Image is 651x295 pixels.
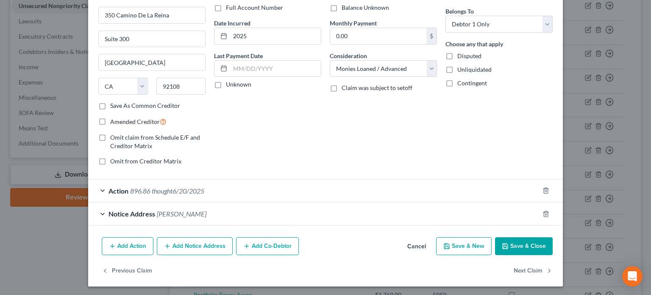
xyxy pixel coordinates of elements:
input: Enter zip... [156,78,206,95]
div: Open Intercom Messenger [622,266,643,287]
span: Notice Address [108,210,155,218]
label: Monthly Payment [330,19,377,28]
span: Belongs To [445,8,474,15]
button: Save & Close [495,237,553,255]
span: Unliquidated [457,66,492,73]
span: Contingent [457,79,487,87]
label: Unknown [226,80,251,89]
button: Previous Claim [102,262,152,280]
input: MM/DD/YYYY [230,61,321,77]
label: Balance Unknown [342,3,389,12]
button: Next Claim [514,262,553,280]
label: Full Account Number [226,3,283,12]
div: $ [426,28,437,44]
span: Disputed [457,52,481,59]
span: Omit from Creditor Matrix [110,157,181,165]
input: Enter address... [99,7,205,23]
button: Save & New [436,237,492,255]
label: Save As Common Creditor [110,101,180,110]
label: Consideration [330,51,367,60]
span: Omit claim from Schedule E/F and Creditor Matrix [110,134,200,149]
label: Date Incurred [214,19,250,28]
span: 896.86 thought6/20/2025 [130,187,204,195]
label: Last Payment Date [214,51,263,60]
span: Action [108,187,128,195]
input: 0.00 [330,28,426,44]
span: Claim was subject to setoff [342,84,412,91]
input: MM/DD/YYYY [230,28,321,44]
button: Add Notice Address [157,237,233,255]
input: Apt, Suite, etc... [99,31,205,47]
span: [PERSON_NAME] [157,210,206,218]
input: Enter city... [99,54,205,70]
button: Cancel [401,238,433,255]
span: Amended Creditor [110,118,160,125]
button: Add Action [102,237,153,255]
label: Choose any that apply [445,39,503,48]
button: Add Co-Debtor [236,237,299,255]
